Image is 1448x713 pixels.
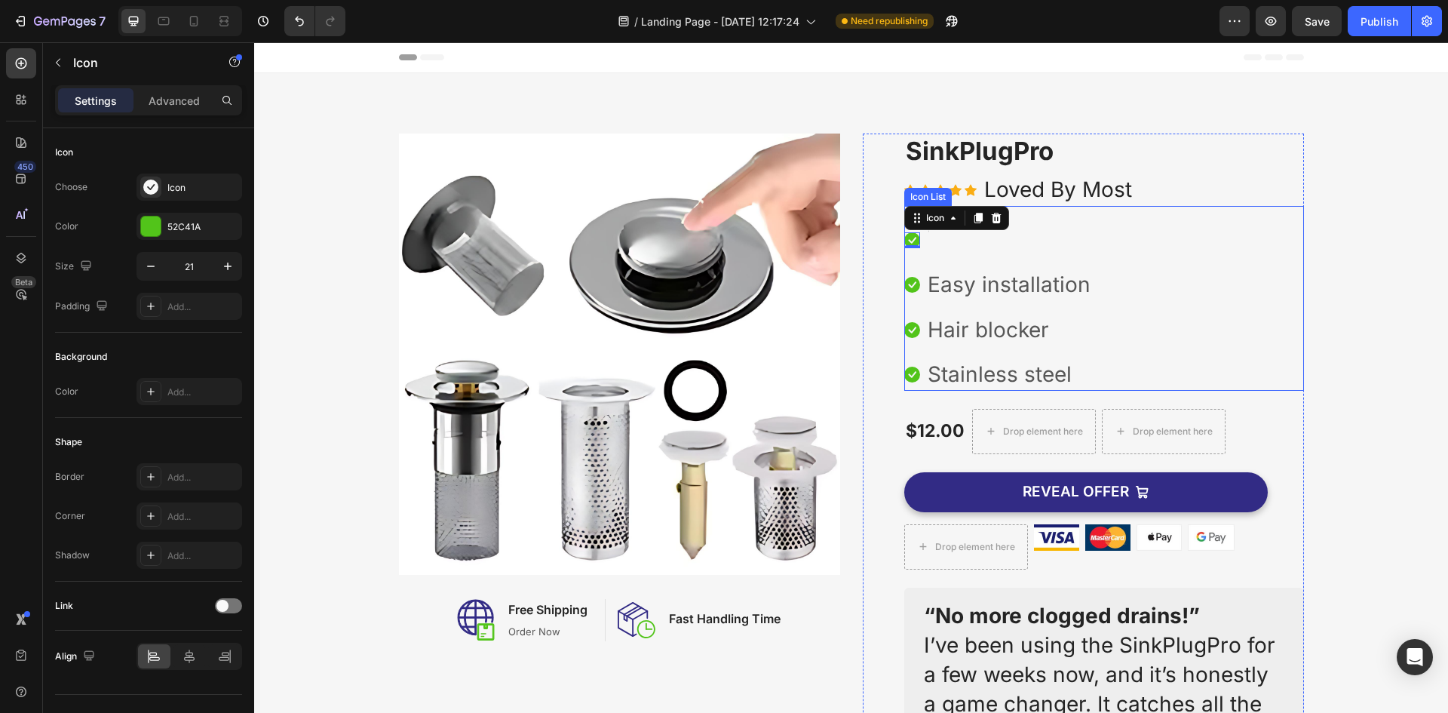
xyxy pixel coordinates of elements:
[1292,6,1342,36] button: Save
[673,318,818,347] p: Stainless steel
[167,220,238,234] div: 52C41A
[55,385,78,398] div: Color
[55,599,73,613] div: Link
[650,376,712,402] div: $12.00
[641,14,799,29] span: Landing Page - [DATE] 12:17:24
[650,91,1050,127] h2: SinkPlugPro
[1305,15,1330,28] span: Save
[254,42,1448,713] iframe: Design area
[284,6,345,36] div: Undo/Redo
[673,273,795,303] p: Hair blocker
[1348,6,1411,36] button: Publish
[55,509,85,523] div: Corner
[254,558,333,576] p: Free Shipping
[55,549,90,562] div: Shadow
[55,350,107,364] div: Background
[364,560,401,596] img: money-back.svg
[55,647,98,667] div: Align
[55,257,95,277] div: Size
[6,6,112,36] button: 7
[73,54,201,72] p: Icon
[55,180,87,194] div: Choose
[1361,14,1398,29] div: Publish
[167,471,238,484] div: Add...
[768,441,875,459] div: REVEAL OFFER
[879,383,959,395] div: Drop element here
[254,582,333,598] p: Order Now
[14,161,36,173] div: 450
[1397,639,1433,675] div: Open Intercom Messenger
[650,430,1014,470] button: REVEAL OFFER
[413,566,528,587] h2: Fast Handling Time
[149,93,200,109] p: Advanced
[749,383,829,395] div: Drop element here
[75,93,117,109] p: Settings
[55,470,84,484] div: Border
[672,182,675,214] div: Rich Text Editor. Editing area: main
[730,133,878,162] p: Loved By Most
[851,14,928,28] span: Need republishing
[55,220,78,233] div: Color
[167,300,238,314] div: Add...
[167,386,238,399] div: Add...
[670,561,946,586] strong: “No more clogged drains!”
[167,510,238,524] div: Add...
[681,499,761,511] div: Drop element here
[167,549,238,563] div: Add...
[653,148,695,161] div: Icon List
[55,297,111,317] div: Padding
[167,181,238,195] div: Icon
[55,435,82,449] div: Shape
[634,14,638,29] span: /
[55,146,73,159] div: Icon
[99,12,106,30] p: 7
[673,228,836,257] p: Easy installation
[11,276,36,288] div: Beta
